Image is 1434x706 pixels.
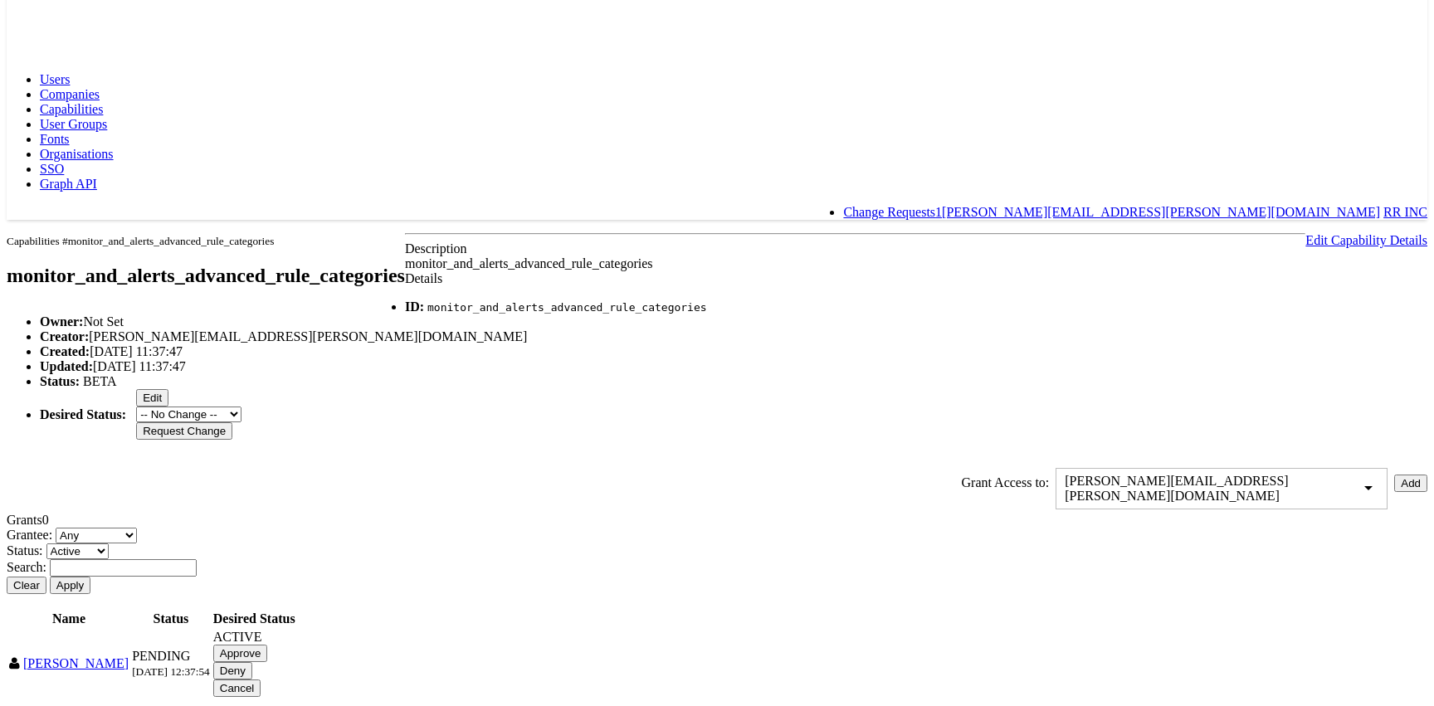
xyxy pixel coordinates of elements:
[40,72,70,86] a: Users
[7,577,46,594] button: Clear
[8,611,129,627] th: Name
[40,162,64,176] a: SSO
[7,235,274,247] small: Capabilities #monitor_and_alerts_advanced_rule_categories
[40,102,103,116] a: Capabilities
[83,374,117,388] span: BETA
[40,147,114,161] a: Organisations
[40,359,93,373] b: Updated:
[40,177,97,191] a: Graph API
[935,205,942,219] span: 1
[212,611,296,627] th: Desired Status
[962,475,1050,490] label: Grant Access to:
[7,528,52,542] span: Grantee:
[1394,475,1427,492] button: Add
[40,344,90,358] b: Created:
[942,205,1380,219] a: [PERSON_NAME][EMAIL_ADDRESS][PERSON_NAME][DOMAIN_NAME]
[131,611,211,627] th: Status
[40,87,100,101] a: Companies
[40,132,70,146] a: Fonts
[213,679,261,697] input: Cancel
[40,374,80,388] b: Status:
[1065,474,1378,504] div: [PERSON_NAME][EMAIL_ADDRESS][PERSON_NAME][DOMAIN_NAME]
[40,314,83,329] b: Owner:
[42,513,49,527] span: 0
[40,344,1427,359] li: [DATE] 11:37:47
[40,329,1427,344] li: [PERSON_NAME][EMAIL_ADDRESS][PERSON_NAME][DOMAIN_NAME]
[7,265,405,287] h2: monitor_and_alerts_advanced_rule_categories
[7,513,1427,528] div: Grants
[136,389,168,407] button: Edit
[40,407,126,421] b: Desired Status:
[40,359,1427,374] li: [DATE] 11:37:47
[40,117,107,131] a: User Groups
[405,299,424,314] b: ID:
[427,301,707,314] code: monitor_and_alerts_advanced_rule_categories
[213,630,262,644] span: ACTIVE
[7,543,43,557] span: Status:
[7,560,46,574] span: Search:
[7,256,1427,271] div: monitor_and_alerts_advanced_rule_categories
[132,649,190,663] span: PENDING
[50,577,90,594] button: Apply
[7,271,1427,286] div: Details
[213,662,252,679] input: Deny
[7,241,1427,256] div: Description
[1305,233,1427,247] a: Edit Capability Details
[843,205,942,219] a: Change Requests1
[40,329,89,343] b: Creator:
[136,422,232,440] input: Request Change
[1383,205,1427,219] a: RR INC
[23,656,129,670] a: [PERSON_NAME]
[40,314,1427,329] li: Not Set
[213,645,268,662] input: Approve
[132,665,210,678] span: [DATE] 12:37:54
[9,657,20,670] span: User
